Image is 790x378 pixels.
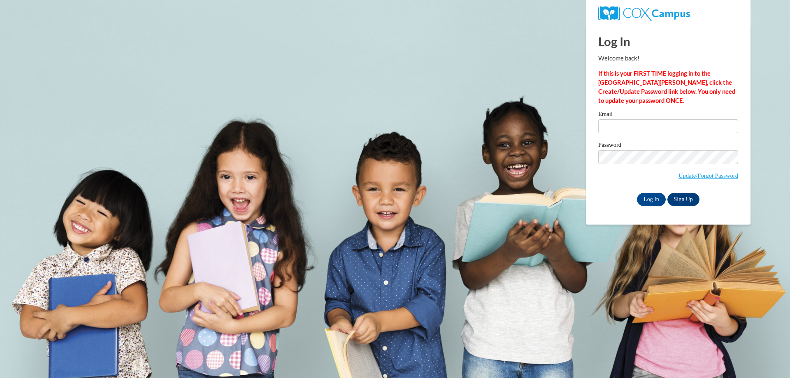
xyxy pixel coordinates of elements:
[598,54,738,63] p: Welcome back!
[598,111,738,119] label: Email
[598,142,738,150] label: Password
[598,33,738,50] h1: Log In
[678,172,738,179] a: Update/Forgot Password
[598,6,690,21] img: COX Campus
[667,193,699,206] a: Sign Up
[598,70,735,104] strong: If this is your FIRST TIME logging in to the [GEOGRAPHIC_DATA][PERSON_NAME], click the Create/Upd...
[598,9,690,16] a: COX Campus
[637,193,666,206] input: Log In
